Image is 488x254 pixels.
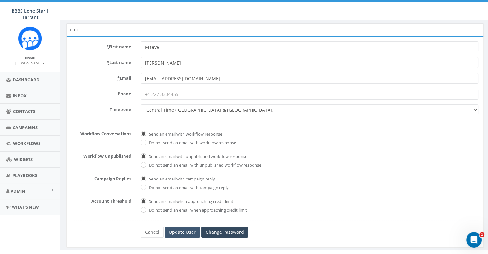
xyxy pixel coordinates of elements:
[67,57,136,66] label: Last name
[67,128,136,137] label: Workflow Conversations
[13,125,38,130] span: Campaigns
[147,153,247,160] label: Send an email with unpublished workflow response
[147,176,215,182] label: Send an email with campaign reply
[165,227,200,238] input: Update User
[12,204,39,210] span: What's New
[67,89,136,97] label: Phone
[466,232,482,248] iframe: Intercom live chat
[147,140,236,146] label: Do not send an email with workflow response
[66,23,484,36] div: Edit
[147,207,247,214] label: Do not send an email when approaching credit limit
[147,198,233,205] label: Send an email when approaching credit limit
[14,156,33,162] span: Widgets
[15,60,45,66] a: [PERSON_NAME]
[25,56,35,60] small: Name
[15,61,45,65] small: [PERSON_NAME]
[107,59,109,65] abbr: required
[67,173,136,182] label: Campaign Replies
[147,162,261,169] label: Do not send an email with unpublished workflow response
[201,227,248,238] a: Change Password
[67,104,136,113] label: Time zone
[141,227,164,238] a: Cancel
[13,109,35,114] span: Contacts
[13,172,37,178] span: Playbooks
[67,41,136,50] label: First name
[147,131,222,137] label: Send an email with workflow response
[67,73,136,81] label: Email
[67,151,136,159] label: Workflow Unpublished
[117,75,120,81] abbr: required
[12,8,49,20] span: BBBS Lone Star | Tarrant
[13,93,27,99] span: Inbox
[479,232,484,237] span: 1
[147,185,229,191] label: Do not send an email with campaign reply
[67,196,136,204] label: Account Threshold
[141,89,478,100] input: +1 222 3334455
[13,77,39,83] span: Dashboard
[13,140,40,146] span: Workflows
[11,188,25,194] span: Admin
[107,44,109,49] abbr: required
[18,26,42,50] img: Rally_Corp_Icon_1.png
